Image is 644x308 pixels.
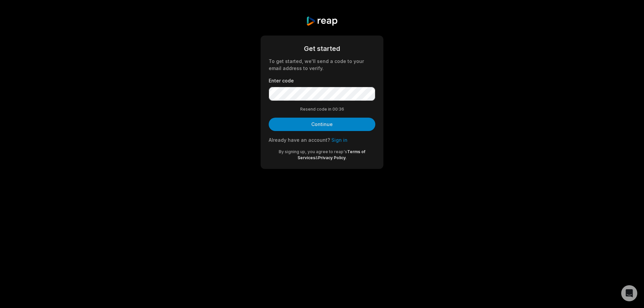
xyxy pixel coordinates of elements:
[269,118,375,131] button: Continue
[621,285,637,301] div: Open Intercom Messenger
[346,155,347,160] span: .
[318,155,346,160] a: Privacy Policy
[279,149,347,154] span: By signing up, you agree to reap's
[315,155,318,160] span: &
[339,106,344,112] span: 36
[269,44,375,54] div: Get started
[269,77,375,84] label: Enter code
[269,137,330,143] span: Already have an account?
[331,137,347,143] a: Sign in
[269,58,375,72] div: To get started, we'll send a code to your email address to verify.
[269,106,375,112] div: Resend code in 00:
[306,16,338,26] img: reap
[298,149,366,160] a: Terms of Services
